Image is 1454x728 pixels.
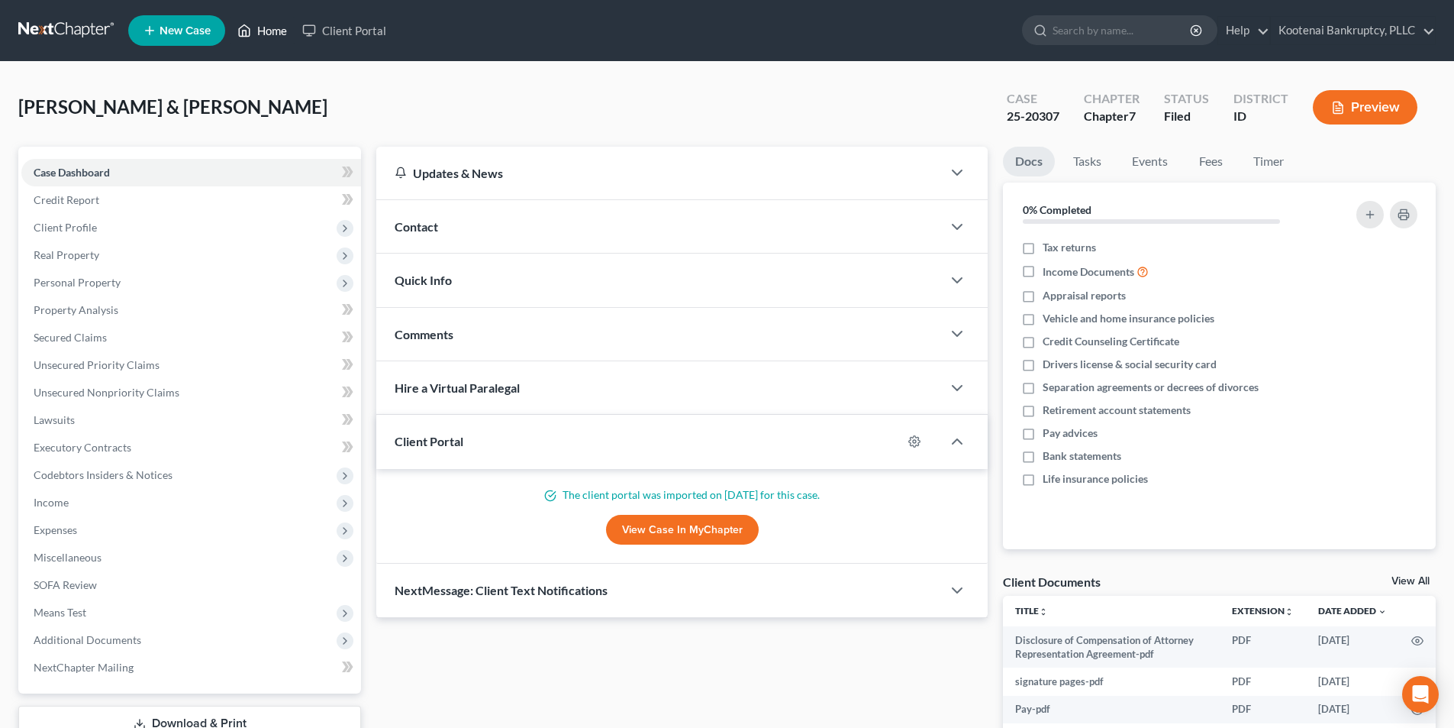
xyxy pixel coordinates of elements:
[1186,147,1235,176] a: Fees
[34,578,97,591] span: SOFA Review
[34,276,121,289] span: Personal Property
[1241,147,1296,176] a: Timer
[1120,147,1180,176] a: Events
[1043,311,1214,326] span: Vehicle and home insurance policies
[395,380,520,395] span: Hire a Virtual Paralegal
[1053,16,1192,44] input: Search by name...
[1220,696,1306,723] td: PDF
[1164,108,1209,125] div: Filed
[1402,676,1439,713] div: Open Intercom Messenger
[1313,90,1417,125] button: Preview
[1007,90,1059,108] div: Case
[21,296,361,324] a: Property Analysis
[1043,288,1126,303] span: Appraisal reports
[34,303,118,316] span: Property Analysis
[21,571,361,599] a: SOFA Review
[34,606,86,619] span: Means Test
[21,351,361,379] a: Unsecured Priority Claims
[230,17,295,44] a: Home
[1003,626,1220,668] td: Disclosure of Compensation of Attorney Representation Agreement-pdf
[160,25,211,37] span: New Case
[1015,605,1048,616] a: Titleunfold_more
[395,327,453,341] span: Comments
[1306,696,1399,723] td: [DATE]
[34,331,107,344] span: Secured Claims
[34,221,97,234] span: Client Profile
[1164,90,1209,108] div: Status
[395,219,438,234] span: Contact
[1220,626,1306,668] td: PDF
[1007,108,1059,125] div: 25-20307
[395,165,924,181] div: Updates & News
[1220,668,1306,695] td: PDF
[21,654,361,681] a: NextChapter Mailing
[1043,357,1217,372] span: Drivers license & social security card
[1061,147,1114,176] a: Tasks
[1043,334,1179,349] span: Credit Counseling Certificate
[1039,607,1048,616] i: unfold_more
[34,496,69,509] span: Income
[34,413,75,426] span: Lawsuits
[606,515,759,545] a: View Case in MyChapter
[34,661,134,674] span: NextChapter Mailing
[1043,403,1191,418] span: Retirement account statements
[34,523,77,536] span: Expenses
[1043,448,1121,464] span: Bank statements
[1232,605,1294,616] a: Extensionunfold_more
[1003,696,1220,723] td: Pay-pdf
[395,487,969,503] p: The client portal was imported on [DATE] for this case.
[1084,90,1140,108] div: Chapter
[395,583,608,597] span: NextMessage: Client Text Notifications
[1043,380,1259,395] span: Separation agreements or decrees of divorces
[21,379,361,406] a: Unsecured Nonpriority Claims
[1084,108,1140,125] div: Chapter
[1003,668,1220,695] td: signature pages-pdf
[18,95,327,118] span: [PERSON_NAME] & [PERSON_NAME]
[34,386,179,399] span: Unsecured Nonpriority Claims
[1378,607,1387,616] i: expand_more
[1318,605,1387,616] a: Date Added expand_more
[21,186,361,214] a: Credit Report
[1003,574,1101,590] div: Client Documents
[34,551,102,564] span: Miscellaneous
[34,358,160,371] span: Unsecured Priority Claims
[34,193,99,206] span: Credit Report
[1233,90,1288,108] div: District
[1306,668,1399,695] td: [DATE]
[34,441,131,454] span: Executory Contracts
[34,468,172,481] span: Codebtors Insiders & Notices
[1043,425,1098,441] span: Pay advices
[1129,108,1136,123] span: 7
[1391,576,1430,587] a: View All
[21,406,361,434] a: Lawsuits
[21,159,361,186] a: Case Dashboard
[1043,264,1134,280] span: Income Documents
[1023,203,1091,216] strong: 0% Completed
[1003,147,1055,176] a: Docs
[21,434,361,461] a: Executory Contracts
[34,633,141,646] span: Additional Documents
[1306,626,1399,668] td: [DATE]
[295,17,394,44] a: Client Portal
[1285,607,1294,616] i: unfold_more
[1043,240,1096,255] span: Tax returns
[395,273,452,287] span: Quick Info
[1043,471,1148,487] span: Life insurance policies
[34,248,99,261] span: Real Property
[21,324,361,351] a: Secured Claims
[34,166,110,179] span: Case Dashboard
[1271,17,1435,44] a: Kootenai Bankruptcy, PLLC
[1218,17,1269,44] a: Help
[1233,108,1288,125] div: ID
[395,434,463,448] span: Client Portal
